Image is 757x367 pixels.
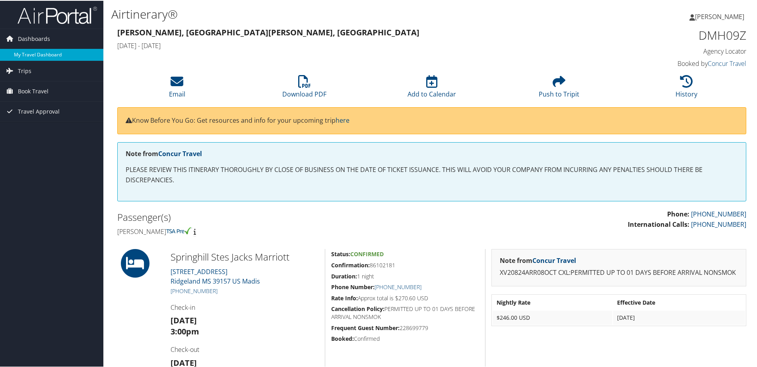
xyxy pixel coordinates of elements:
strong: Phone: [667,209,689,218]
span: Trips [18,60,31,80]
h5: Confirmed [331,334,479,342]
td: $246.00 USD [493,310,612,324]
a: [PHONE_NUMBER] [691,209,746,218]
h5: 228699779 [331,323,479,331]
span: [PERSON_NAME] [695,12,744,20]
strong: Note from [126,149,202,157]
h2: Passenger(s) [117,210,426,223]
a: Concur Travel [532,255,576,264]
p: Know Before You Go: Get resources and info for your upcoming trip [126,115,738,125]
img: airportal-logo.png [17,5,97,24]
strong: Note from [500,255,576,264]
strong: Phone Number: [331,282,375,290]
span: Confirmed [350,249,384,257]
strong: Status: [331,249,350,257]
h4: Check-out [171,344,319,353]
span: Dashboards [18,28,50,48]
h1: DMH09Z [598,26,746,43]
span: Travel Approval [18,101,60,121]
th: Nightly Rate [493,295,612,309]
a: here [336,115,349,124]
h4: Check-in [171,302,319,311]
th: Effective Date [613,295,745,309]
strong: 3:00pm [171,325,199,336]
strong: International Calls: [628,219,689,228]
h2: Springhill Stes Jacks Marriott [171,249,319,263]
h4: [DATE] - [DATE] [117,41,586,49]
strong: Cancellation Policy: [331,304,384,312]
td: [DATE] [613,310,745,324]
strong: Rate Info: [331,294,358,301]
strong: [PERSON_NAME], [GEOGRAPHIC_DATA] [PERSON_NAME], [GEOGRAPHIC_DATA] [117,26,419,37]
h5: 1 night [331,272,479,280]
h5: PERMITTED UP TO 01 DAYS BEFORE ARRIVAL NONSMOK [331,304,479,320]
a: Concur Travel [708,58,746,67]
a: History [675,79,697,98]
img: tsa-precheck.png [166,226,192,234]
a: Download PDF [282,79,326,98]
a: [STREET_ADDRESS]Ridgeland MS 39157 US Madis [171,267,260,285]
p: PLEASE REVIEW THIS ITINERARY THOROUGHLY BY CLOSE OF BUSINESS ON THE DATE OF TICKET ISSUANCE. THIS... [126,164,738,184]
strong: Frequent Guest Number: [331,323,400,331]
a: [PHONE_NUMBER] [375,282,421,290]
a: Concur Travel [158,149,202,157]
span: Book Travel [18,81,49,100]
h5: 86102181 [331,261,479,268]
a: Add to Calendar [408,79,456,98]
h5: Approx total is $270.60 USD [331,294,479,301]
a: [PERSON_NAME] [689,4,752,28]
strong: Duration: [331,272,357,279]
h4: [PERSON_NAME] [117,226,426,235]
strong: [DATE] [171,314,197,325]
a: Email [169,79,185,98]
h4: Booked by [598,58,746,67]
strong: Booked: [331,334,354,342]
strong: Confirmation: [331,261,370,268]
a: [PHONE_NUMBER] [691,219,746,228]
a: [PHONE_NUMBER] [171,286,217,294]
a: Push to Tripit [539,79,579,98]
p: XV20824ARR08OCT CXL:PERMITTED UP TO 01 DAYS BEFORE ARRIVAL NONSMOK [500,267,738,277]
h4: Agency Locator [598,46,746,55]
h1: Airtinerary® [111,5,539,22]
